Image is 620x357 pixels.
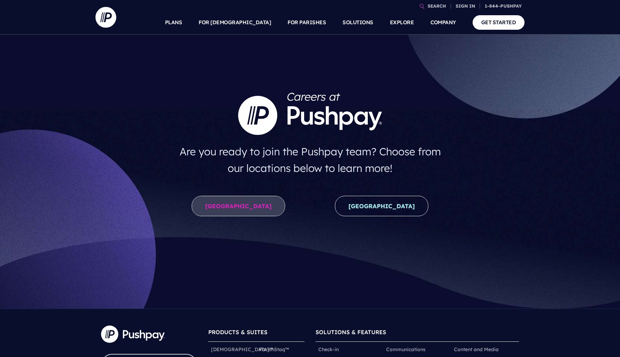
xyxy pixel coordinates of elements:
a: PLANS [165,10,182,35]
a: [GEOGRAPHIC_DATA] [335,196,428,216]
a: [GEOGRAPHIC_DATA] [192,196,285,216]
a: FOR [DEMOGRAPHIC_DATA] [199,10,271,35]
a: EXPLORE [390,10,414,35]
a: Check-in [318,346,339,353]
h6: SOLUTIONS & FEATURES [316,326,519,342]
a: GET STARTED [473,15,525,29]
a: ParishStaq™ [259,346,289,353]
a: FOR PARISHES [288,10,326,35]
a: Communications [386,346,426,353]
a: [DEMOGRAPHIC_DATA]™ [211,346,273,353]
a: COMPANY [430,10,456,35]
h4: Are you ready to join the Pushpay team? Choose from our locations below to learn more! [173,140,448,179]
h6: PRODUCTS & SUITES [208,326,304,342]
a: SOLUTIONS [343,10,373,35]
a: Content and Media [454,346,499,353]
